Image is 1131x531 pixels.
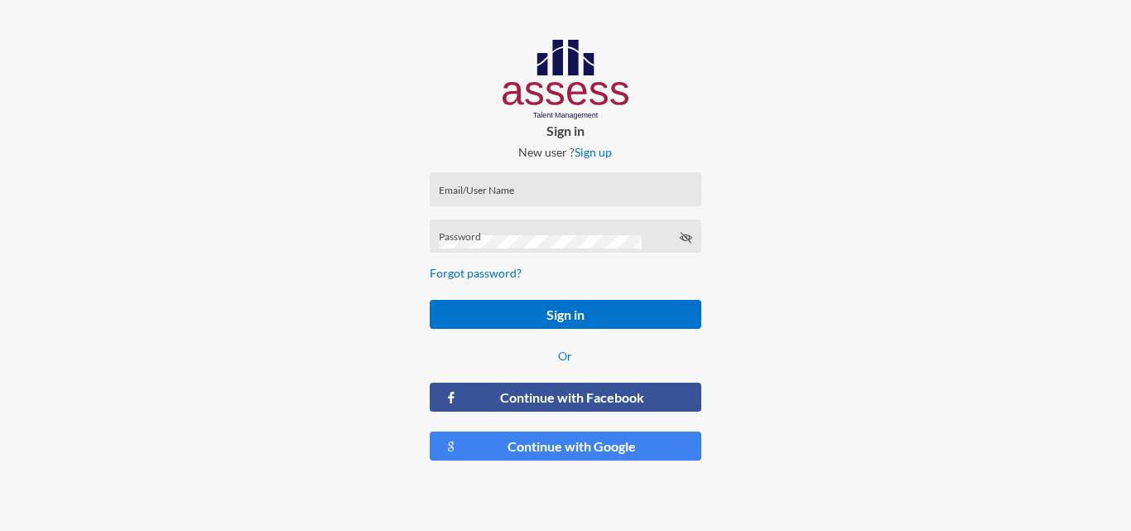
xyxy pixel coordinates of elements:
[430,383,700,412] button: Continue with Facebook
[575,145,612,159] a: Sign up
[430,300,700,329] button: Sign in
[416,145,714,159] p: New user ?
[503,40,629,119] img: AssessLogoo.svg
[430,349,700,363] p: Or
[430,266,522,280] a: Forgot password?
[416,123,714,138] p: Sign in
[430,432,700,461] button: Continue with Google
